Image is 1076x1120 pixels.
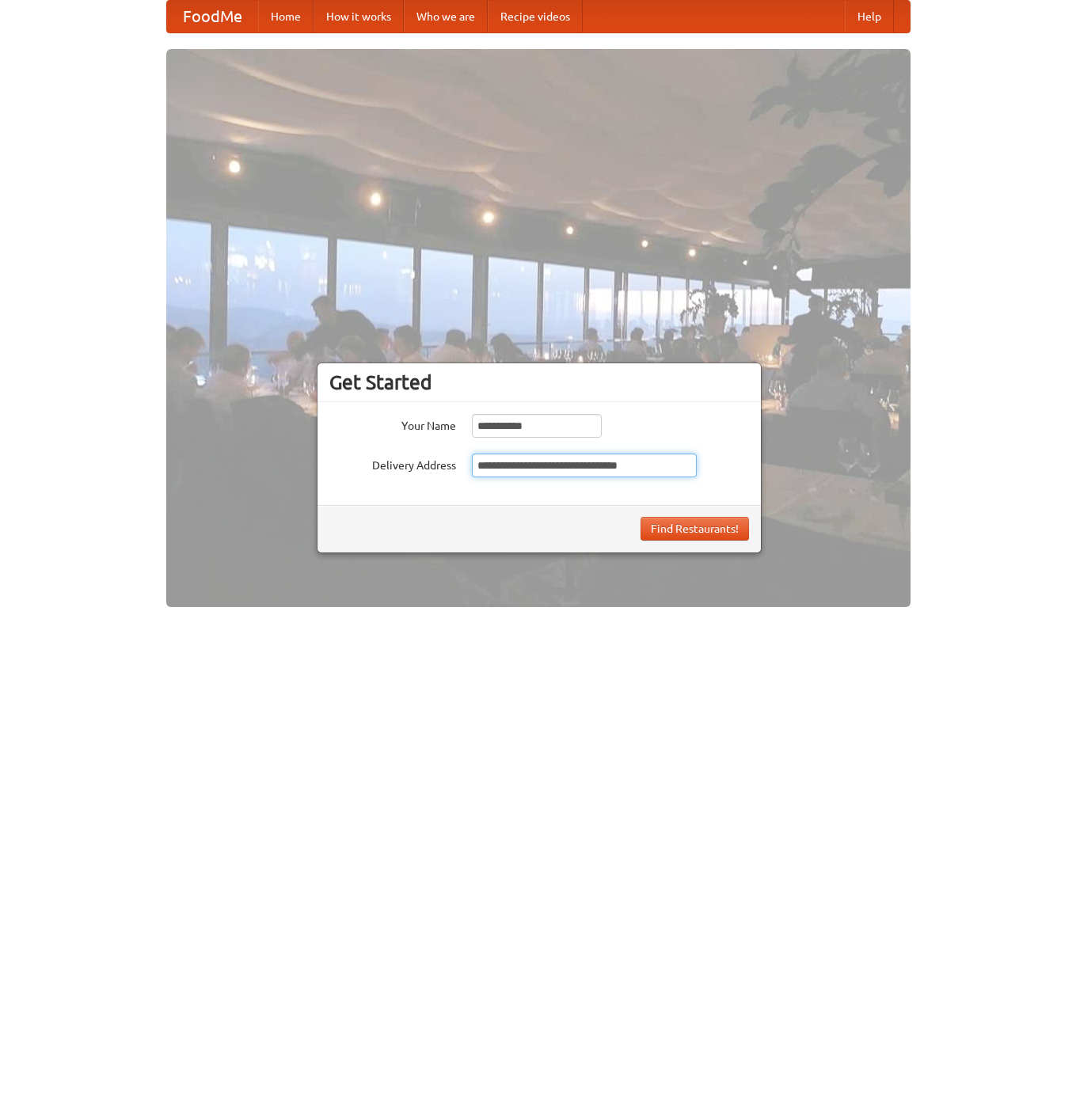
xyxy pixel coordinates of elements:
a: Who we are [404,1,488,32]
label: Delivery Address [329,454,456,473]
a: FoodMe [167,1,258,32]
a: Recipe videos [488,1,583,32]
label: Your Name [329,414,456,434]
a: Help [845,1,894,32]
a: How it works [314,1,404,32]
button: Find Restaurants! [641,517,749,541]
h3: Get Started [329,370,749,394]
a: Home [258,1,314,32]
